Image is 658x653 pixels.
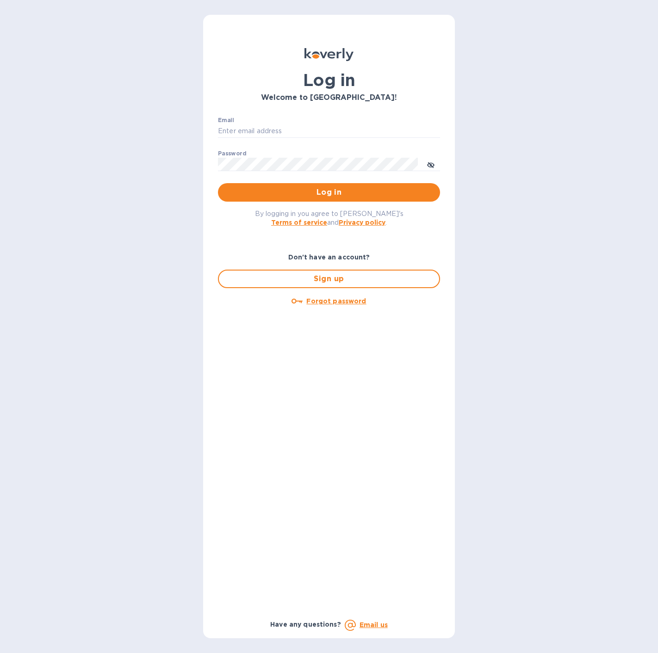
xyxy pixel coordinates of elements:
button: Log in [218,183,440,202]
u: Forgot password [306,297,366,305]
button: toggle password visibility [422,155,440,173]
b: Have any questions? [270,621,341,628]
h1: Log in [218,70,440,90]
img: Koverly [304,48,354,61]
label: Email [218,117,234,123]
span: By logging in you agree to [PERSON_NAME]'s and . [255,210,403,226]
span: Log in [225,187,433,198]
label: Password [218,151,246,156]
button: Sign up [218,270,440,288]
a: Email us [360,621,388,628]
a: Privacy policy [339,219,385,226]
h3: Welcome to [GEOGRAPHIC_DATA]! [218,93,440,102]
a: Terms of service [271,219,327,226]
input: Enter email address [218,124,440,138]
span: Sign up [226,273,432,284]
b: Don't have an account? [288,253,370,261]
